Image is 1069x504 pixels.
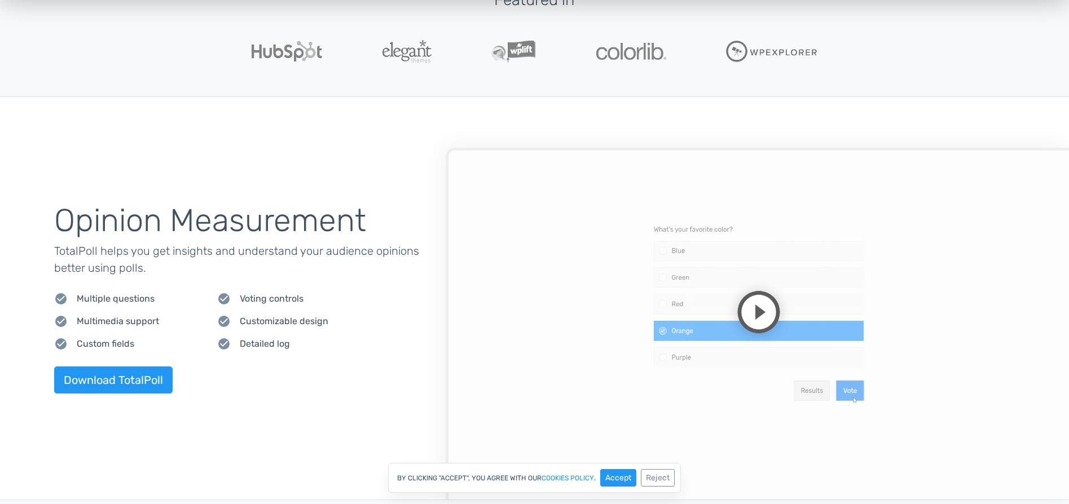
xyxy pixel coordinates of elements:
span: check_circle [54,315,68,328]
img: ElegantThemes [382,40,432,63]
img: WPExplorer [726,41,817,62]
a: cookies policy [542,475,594,481]
span: Customizable design [240,315,328,328]
button: Accept [600,469,636,487]
button: Reject [641,469,675,487]
span: check_circle [54,337,68,351]
img: Hubspot [252,41,322,61]
span: Multimedia support [77,315,159,328]
p: TotalPoll helps you get insights and understand your audience opinions better using polls. [54,242,446,276]
span: check_circle [217,315,231,328]
div: By clicking "Accept", you agree with our . [388,463,681,493]
span: Multiple questions [77,292,155,306]
h2: Opinion Measurement [54,204,446,238]
span: check_circle [217,292,231,306]
span: check_circle [54,292,68,306]
span: Custom fields [77,337,134,351]
a: Download TotalPoll [54,366,173,394]
span: check_circle [217,337,231,351]
span: Voting controls [240,292,303,306]
img: Colorlib [596,43,666,60]
span: Detailed log [240,337,290,351]
img: WPLift [491,40,536,63]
